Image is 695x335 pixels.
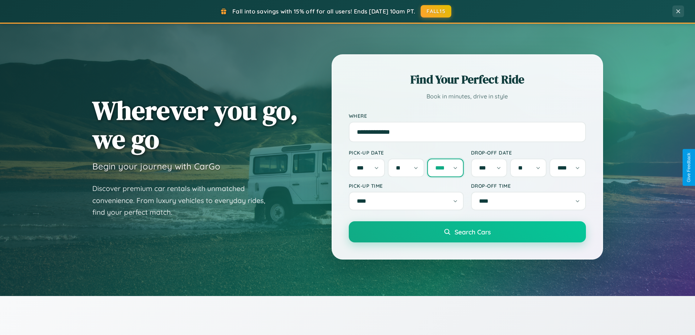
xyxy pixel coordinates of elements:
p: Discover premium car rentals with unmatched convenience. From luxury vehicles to everyday rides, ... [92,183,275,218]
div: Give Feedback [686,153,691,182]
label: Where [349,113,586,119]
label: Pick-up Date [349,149,464,156]
span: Fall into savings with 15% off for all users! Ends [DATE] 10am PT. [232,8,415,15]
h2: Find Your Perfect Ride [349,71,586,87]
span: Search Cars [455,228,491,236]
button: Search Cars [349,221,586,242]
button: FALL15 [421,5,451,17]
label: Drop-off Time [471,183,586,189]
label: Drop-off Date [471,149,586,156]
h1: Wherever you go, we go [92,96,298,153]
p: Book in minutes, drive in style [349,91,586,102]
label: Pick-up Time [349,183,464,189]
h3: Begin your journey with CarGo [92,161,220,172]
